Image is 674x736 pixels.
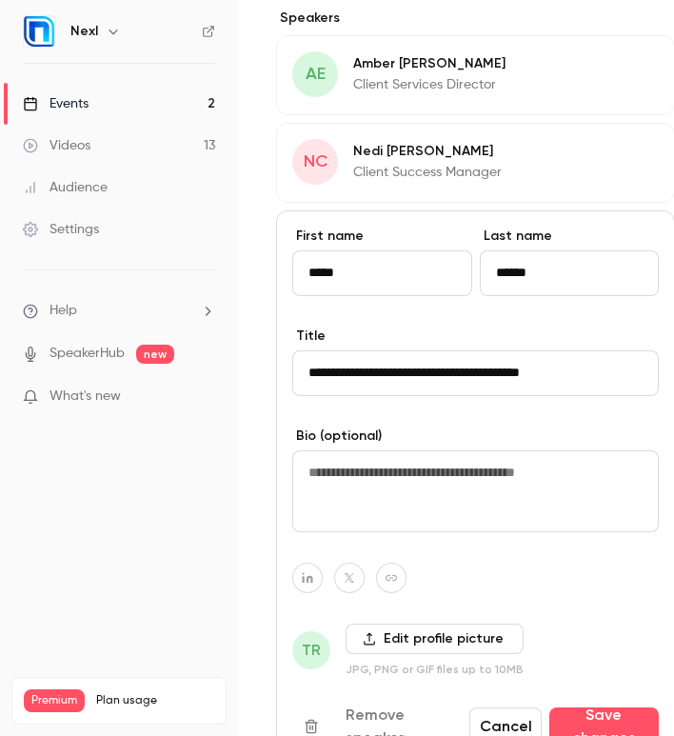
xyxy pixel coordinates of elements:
[24,16,54,47] img: Nexl
[292,427,659,446] label: Bio (optional)
[302,639,321,662] span: TR
[353,163,502,182] p: Client Success Manager
[346,624,524,654] label: Edit profile picture
[23,178,108,197] div: Audience
[23,94,89,113] div: Events
[50,387,121,407] span: What's new
[24,689,85,712] span: Premium
[353,142,502,161] p: Nedi [PERSON_NAME]
[353,54,506,73] p: Amber [PERSON_NAME]
[480,227,660,246] label: Last name
[292,227,472,246] label: First name
[346,662,524,677] p: JPG, PNG or GIF files up to 10MB
[96,693,214,708] span: Plan usage
[50,301,77,321] span: Help
[23,220,99,239] div: Settings
[50,344,125,364] a: SpeakerHub
[292,327,659,346] label: Title
[23,136,90,155] div: Videos
[353,75,506,94] p: Client Services Director
[304,149,327,174] span: NC
[23,301,215,321] li: help-dropdown-opener
[192,388,215,406] iframe: Noticeable Trigger
[306,61,326,87] span: AE
[70,22,98,41] h6: Nexl
[136,345,174,364] span: new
